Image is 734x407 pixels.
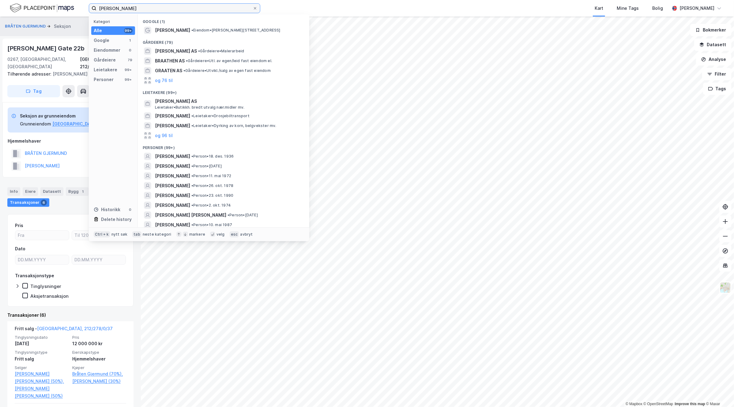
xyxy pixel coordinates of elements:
div: Personer (99+) [138,140,309,151]
div: Ctrl + k [94,231,110,237]
span: • [198,49,200,53]
a: OpenStreetMap [644,402,673,406]
div: Delete history [101,216,132,223]
div: [PERSON_NAME] Gate 22a [7,70,129,78]
div: 0 [128,48,133,53]
span: Person • 11. mai 1972 [191,174,231,178]
div: Dato [15,245,25,252]
div: 0267, [GEOGRAPHIC_DATA], [GEOGRAPHIC_DATA] [7,56,80,70]
span: Selger [15,365,69,370]
div: Hjemmelshaver [8,137,133,145]
span: • [191,123,193,128]
img: logo.f888ab2527a4732fd821a326f86c7f29.svg [10,3,74,13]
span: • [191,203,193,207]
span: [PERSON_NAME] [155,27,190,34]
div: Hjemmelshaver [72,355,126,363]
span: GRAATEN AS [155,67,182,74]
span: Kjøper [72,365,126,370]
input: Fra [15,231,69,240]
span: Tinglysningsdato [15,335,69,340]
input: Søk på adresse, matrikkel, gårdeiere, leietakere eller personer [96,4,253,13]
div: Eiere [23,187,38,196]
div: Info [7,187,20,196]
span: Tilhørende adresser: [7,71,53,77]
a: [PERSON_NAME] [PERSON_NAME] (50%), [15,370,69,385]
button: BRÅTEN GJERMUND [5,23,47,29]
span: Person • [DATE] [228,213,258,218]
input: Til 12000000 [72,231,126,240]
div: Personer [94,76,114,83]
div: [DATE] [15,340,69,347]
span: • [191,193,193,198]
button: Analyse [696,53,732,65]
span: [PERSON_NAME] [155,192,190,199]
span: Leietaker • Dyrking av korn, belgvekster mv. [191,123,277,128]
button: [GEOGRAPHIC_DATA], 212/278 [52,120,118,128]
div: Eiendommer [94,47,120,54]
div: tab [132,231,141,237]
a: [PERSON_NAME] (30%) [72,378,126,385]
div: 79 [128,58,133,62]
div: Fritt salg - [15,325,113,335]
div: Gårdeiere [94,56,116,64]
span: [PERSON_NAME] [155,202,190,209]
div: 12 000 000 kr [72,340,126,347]
div: neste kategori [143,232,171,237]
button: og 96 til [155,132,173,139]
div: Gårdeiere (79) [138,35,309,46]
span: [PERSON_NAME] [PERSON_NAME] [155,211,226,219]
span: • [191,114,193,118]
div: Aksjetransaksjon [30,293,69,299]
span: [PERSON_NAME] [155,122,190,129]
a: [PERSON_NAME] [PERSON_NAME] (50%) [15,385,69,400]
div: Google [94,37,109,44]
div: velg [216,232,225,237]
div: Transaksjonstype [15,272,54,279]
span: [PERSON_NAME] [155,112,190,120]
div: Datasett [40,187,63,196]
span: Eierskapstype [72,350,126,355]
span: Person • 2. okt. 1974 [191,203,231,208]
span: • [183,68,185,73]
span: [PERSON_NAME] [155,182,190,189]
button: Bokmerker [690,24,732,36]
div: Mine Tags [617,5,639,12]
div: Kart [595,5,603,12]
button: Datasett [694,39,732,51]
span: • [186,58,188,63]
span: Person • [DATE] [191,164,222,169]
div: [PERSON_NAME] [679,5,714,12]
span: Gårdeiere • Utl. av egen/leid fast eiendom el. [186,58,272,63]
input: DD.MM.YYYY [15,255,69,264]
span: • [191,164,193,168]
iframe: Chat Widget [703,378,734,407]
button: og 76 til [155,77,173,84]
div: Pris [15,222,23,229]
div: Seksjon [54,23,71,30]
span: Person • 18. des. 1936 [191,154,234,159]
div: Alle [94,27,102,34]
div: 99+ [124,28,133,33]
div: 1 [80,189,86,195]
div: Bolig [652,5,663,12]
span: Pris [72,335,126,340]
div: Google (1) [138,14,309,25]
span: Person • 10. mai 1987 [191,222,232,227]
div: avbryt [240,232,253,237]
div: [PERSON_NAME] Gate 22b [7,43,86,53]
span: Gårdeiere • Malerarbeid [198,49,244,54]
span: • [228,213,229,217]
span: • [191,222,193,227]
span: [PERSON_NAME] [155,172,190,180]
div: Leietakere [94,66,117,73]
a: [GEOGRAPHIC_DATA], 212/278/0/37 [37,326,113,331]
div: Tinglysninger [30,283,61,289]
div: Seksjon av grunneiendom [20,112,118,120]
a: Mapbox [626,402,642,406]
div: Transaksjoner [7,198,49,207]
div: Leietakere (99+) [138,85,309,96]
div: Grunneiendom [20,120,51,128]
span: [PERSON_NAME] [155,162,190,170]
button: Tag [7,85,60,97]
span: • [191,174,193,178]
